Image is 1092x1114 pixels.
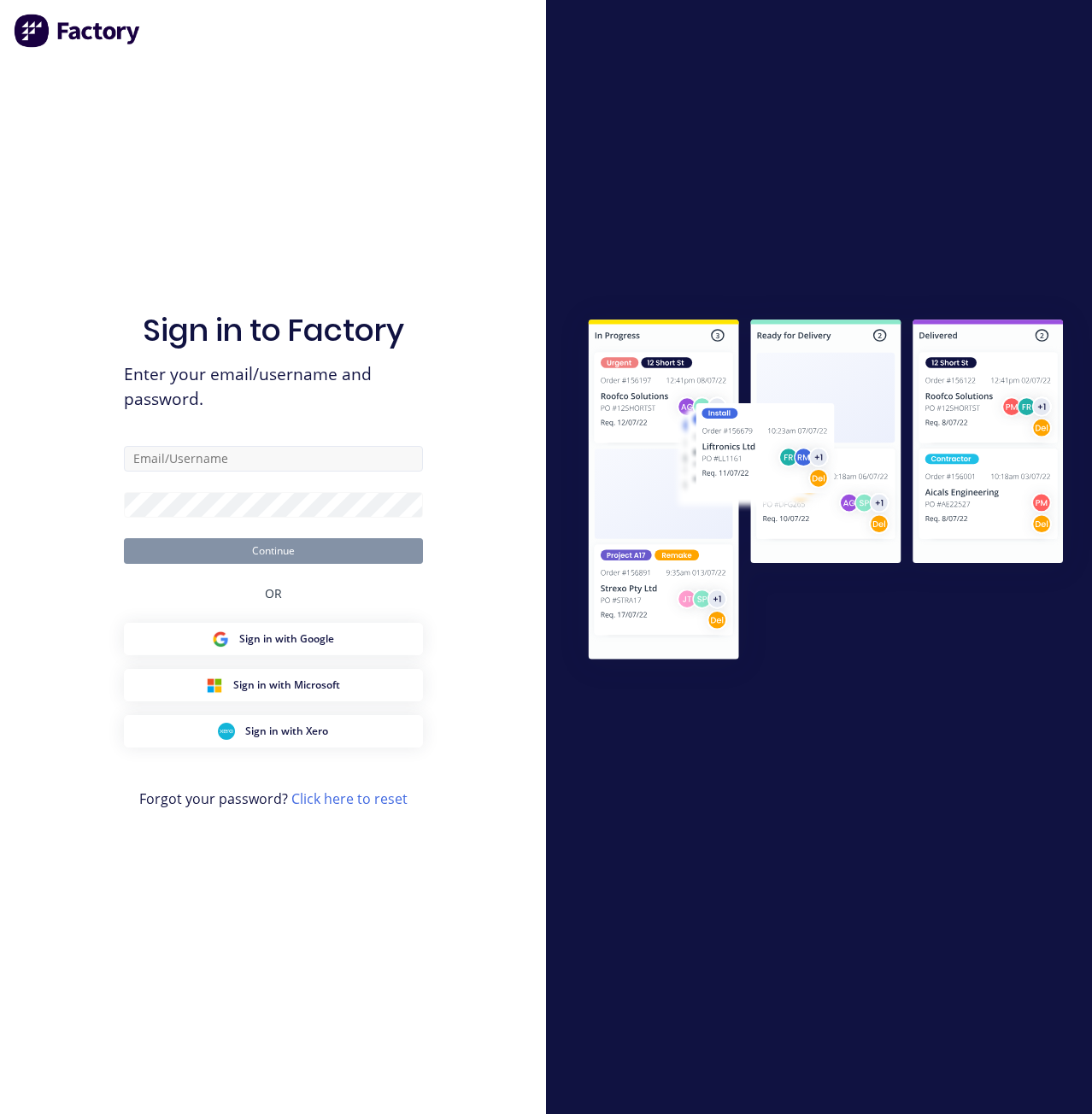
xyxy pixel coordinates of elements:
input: Email/Username [124,446,423,472]
img: Xero Sign in [218,723,235,740]
span: Forgot your password? [139,789,408,809]
a: Click here to reset [291,789,408,808]
button: Xero Sign inSign in with Xero [124,715,423,748]
img: Google Sign in [212,630,229,648]
button: Google Sign inSign in with Google [124,623,423,655]
button: Continue [124,538,423,564]
div: OR [265,564,282,623]
img: Sign in [560,293,1092,690]
span: Sign in with Microsoft [233,677,340,693]
span: Enter your email/username and password. [124,362,423,412]
button: Microsoft Sign inSign in with Microsoft [124,669,423,701]
span: Sign in with Xero [245,724,328,739]
h1: Sign in to Factory [143,312,404,349]
img: Factory [14,14,142,48]
img: Microsoft Sign in [206,677,223,694]
span: Sign in with Google [239,631,334,647]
